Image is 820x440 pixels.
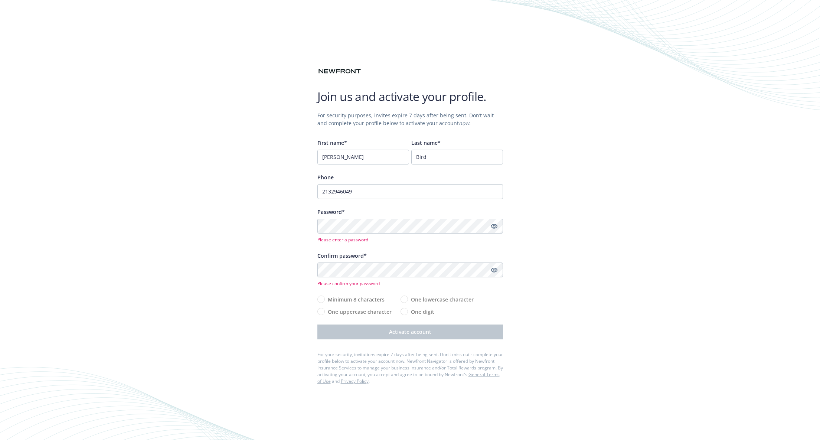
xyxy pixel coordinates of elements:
span: First name* [317,139,347,146]
h1: Join us and activate your profile. [317,89,503,104]
a: Privacy Policy [341,378,369,384]
span: Last name* [411,139,441,146]
span: One uppercase character [328,308,392,316]
span: One lowercase character [411,296,474,303]
img: Newfront logo [317,67,362,75]
a: Show password [490,265,499,274]
div: For your security, invitations expire 7 days after being sent. Don ' t miss out - complete your p... [317,351,503,385]
span: Activate account [389,328,431,335]
span: Minimum 8 characters [328,296,385,303]
span: Please enter a password [317,237,503,243]
input: Confirm your unique password... [317,263,503,277]
span: Please confirm your password [317,280,503,287]
input: Enter last name [411,150,503,164]
span: One digit [411,308,434,316]
input: Enter a unique password... [317,219,503,234]
button: Activate account [317,325,503,339]
a: Show password [490,222,499,231]
keeper-lock: Open Keeper Popup [479,222,488,231]
i: now [459,120,469,127]
span: Phone [317,174,334,181]
input: (xxx) xxx-xxxx [317,184,503,199]
input: Enter first name [317,150,409,164]
span: Password* [317,208,345,215]
keeper-lock: Open Keeper Popup [396,153,405,162]
a: General Terms of Use [317,371,500,384]
span: Confirm password* [317,252,367,259]
div: For security purposes, invites expire 7 days after being sent. Don’t wait and complete your profi... [317,111,503,127]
